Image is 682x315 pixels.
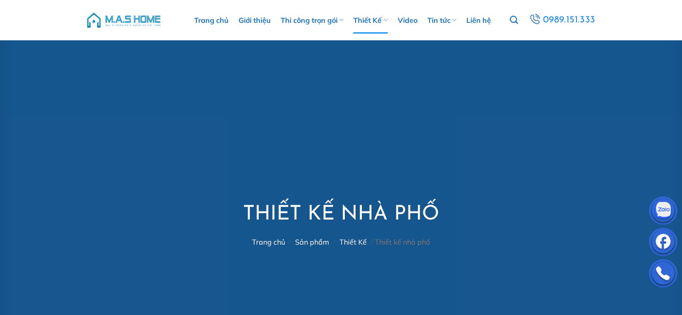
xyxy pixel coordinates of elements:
span: 0989.151.333 [543,13,595,28]
img: Phone [650,261,677,288]
a: Thiết Kế [353,7,387,34]
a: Trang chủ [252,237,285,246]
a: Liên hệ [466,7,491,34]
a: Tin tức [427,7,456,34]
a: Video [398,7,417,34]
a: Sản phẩm [295,237,329,246]
a: 0989.151.333 [528,12,596,28]
img: M.A.S HOME – Tổng Thầu Thiết Kế Và Xây Nhà Trọn Gói [86,7,162,34]
span: / [333,237,335,246]
a: Thi công trọn gói [281,7,343,34]
a: Tìm kiếm [510,11,518,30]
span: / [289,237,291,246]
h1: Thiết kế nhà phố [243,202,439,228]
a: Thiết Kế [339,237,367,246]
img: Zalo [650,198,677,225]
span: / [371,237,373,246]
a: Giới thiệu [239,7,271,34]
img: Facebook [650,230,677,257]
a: Trang chủ [194,7,229,34]
nav: Thiết kế nhà phố [243,238,439,246]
